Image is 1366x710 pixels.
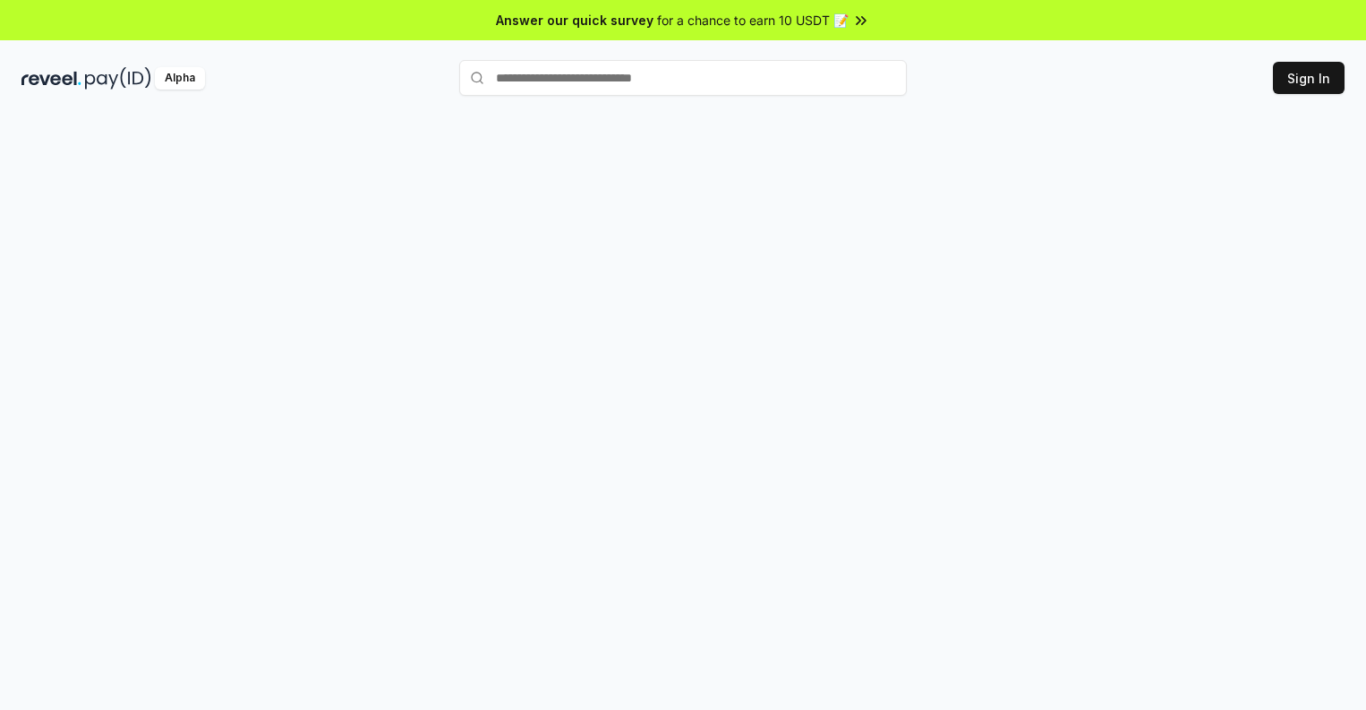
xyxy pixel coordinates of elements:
[496,11,653,30] span: Answer our quick survey
[21,67,81,90] img: reveel_dark
[85,67,151,90] img: pay_id
[155,67,205,90] div: Alpha
[657,11,849,30] span: for a chance to earn 10 USDT 📝
[1273,62,1345,94] button: Sign In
